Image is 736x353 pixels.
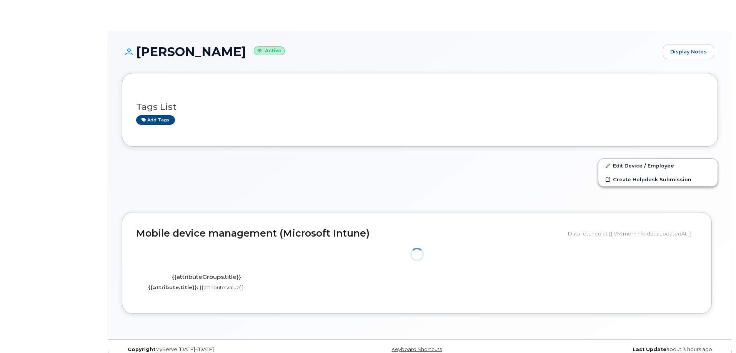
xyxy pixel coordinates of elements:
small: Active [254,46,285,55]
div: Data fetched at {{ VM.mdmInfo.data.updatedAt }} [568,226,698,241]
h3: Tags List [136,102,704,112]
label: {{attribute.title}}: [148,284,198,291]
a: Keyboard Shortcuts [391,346,442,352]
strong: Last Update [633,346,666,352]
div: MyServe [DATE]–[DATE] [122,346,321,353]
h1: [PERSON_NAME] [122,45,659,58]
h2: Mobile device management (Microsoft Intune) [136,228,562,239]
strong: Copyright [128,346,155,352]
a: Create Helpdesk Submission [598,172,718,186]
span: {{attribute.value}} [200,284,244,290]
a: Add tags [136,115,175,125]
a: Display Notes [663,45,714,59]
div: about 3 hours ago [519,346,718,353]
h4: {{attributeGroups.title}} [142,274,271,280]
a: Edit Device / Employee [598,159,718,172]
